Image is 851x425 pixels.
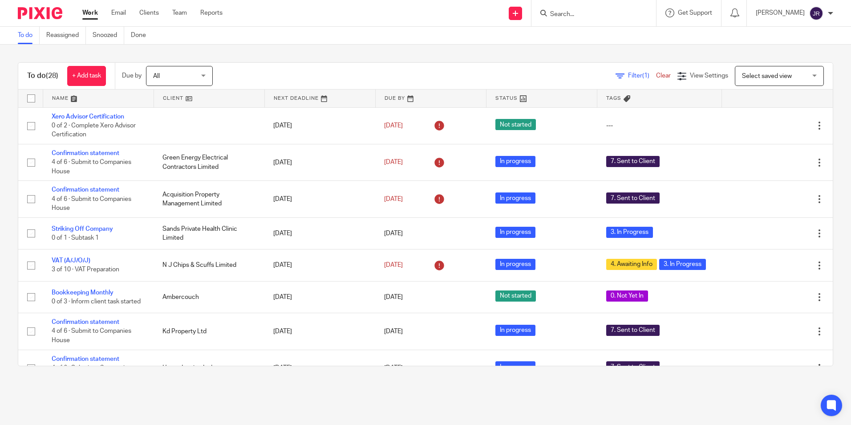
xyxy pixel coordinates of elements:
a: Confirmation statement [52,356,119,362]
a: Confirmation statement [52,150,119,156]
a: Striking Off Company [52,226,113,232]
span: 7. Sent to Client [606,361,660,372]
span: [DATE] [384,365,403,371]
span: 7. Sent to Client [606,325,660,336]
td: Acquisition Property Management Limited [154,181,264,217]
td: [DATE] [264,350,375,386]
span: In progress [495,227,535,238]
span: In progress [495,192,535,204]
h1: To do [27,71,58,81]
span: Not started [495,119,536,130]
span: (1) [642,73,649,79]
a: Bookkeeping Monthly [52,290,113,296]
a: Clear [656,73,671,79]
a: Reports [200,8,223,17]
a: Clients [139,8,159,17]
span: [DATE] [384,196,403,202]
span: [DATE] [384,294,403,300]
input: Search [549,11,629,19]
span: Get Support [678,10,712,16]
span: 4 of 6 · Submit to Companies House [52,328,131,344]
a: Confirmation statement [52,187,119,193]
span: Tags [606,96,621,101]
span: [DATE] [384,328,403,335]
a: VAT (A/J/O/J) [52,257,90,264]
a: Done [131,27,153,44]
a: + Add task [67,66,106,86]
span: 3. In Progress [659,259,706,270]
td: [DATE] [264,181,375,217]
span: 0 of 3 · Inform client task started [52,298,141,305]
span: [DATE] [384,262,403,268]
p: Due by [122,71,142,80]
span: Not started [495,290,536,302]
a: Confirmation statement [52,319,119,325]
span: 0 of 2 · Complete Xero Advisor Certification [52,123,136,138]
span: In progress [495,361,535,372]
td: [DATE] [264,281,375,313]
a: Snoozed [93,27,124,44]
span: In progress [495,156,535,167]
a: Xero Advisor Certification [52,114,124,120]
span: View Settings [690,73,728,79]
a: Reassigned [46,27,86,44]
td: Sands Private Health Clinic Limited [154,217,264,249]
span: All [153,73,160,79]
span: 0. Not Yet In [606,290,648,302]
td: Kd Property Ltd [154,313,264,350]
div: --- [606,121,713,130]
td: [DATE] [264,313,375,350]
span: 0 of 1 · Subtask 1 [52,235,99,241]
span: 4 of 6 · Submit to Companies House [52,159,131,175]
td: [DATE] [264,107,375,144]
span: 7. Sent to Client [606,156,660,167]
img: svg%3E [809,6,823,20]
span: Select saved view [742,73,792,79]
td: [DATE] [264,249,375,281]
td: [DATE] [264,144,375,180]
span: In progress [495,259,535,270]
span: [DATE] [384,123,403,129]
img: Pixie [18,7,62,19]
td: [DATE] [264,217,375,249]
a: Email [111,8,126,17]
span: 4 of 6 · Submit to Companies House [52,365,131,380]
a: Team [172,8,187,17]
span: 4. Awaiting Info [606,259,657,270]
span: In progress [495,325,535,336]
span: [DATE] [384,159,403,166]
span: [DATE] [384,230,403,237]
td: Ambercouch [154,281,264,313]
span: 3 of 10 · VAT Preparation [52,267,119,273]
span: Filter [628,73,656,79]
span: (28) [46,72,58,79]
a: Work [82,8,98,17]
span: 4 of 6 · Submit to Companies House [52,196,131,212]
span: 3. In Progress [606,227,653,238]
p: [PERSON_NAME] [756,8,805,17]
td: Green Energy Electrical Contractors Limited [154,144,264,180]
span: 7. Sent to Client [606,192,660,204]
a: To do [18,27,40,44]
td: Haven Letting Ltd [154,350,264,386]
td: N J Chips & Scuffs Limited [154,249,264,281]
